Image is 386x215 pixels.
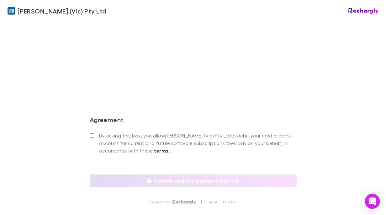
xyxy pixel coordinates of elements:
[18,6,106,16] span: [PERSON_NAME] (Vic) Pty Ltd
[150,200,172,205] p: Powered by
[223,200,236,205] a: Privacy
[207,200,218,205] a: Terms
[172,200,196,205] img: Rechargly Logo
[88,14,298,87] iframe: Secure address input frame
[348,8,378,14] img: Rechargly Logo
[8,7,15,15] img: William Buck (Vic) Pty Ltd's Logo
[365,194,380,209] div: Open Intercom Messenger
[99,132,297,154] span: By ticking this box, you allow [PERSON_NAME] (Vic) Pty Ltd to debit your card or bank account for...
[154,148,169,154] strong: terms
[90,175,297,187] button: Confirm and add payment method
[90,116,297,126] h3: Agreement
[201,200,202,205] p: |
